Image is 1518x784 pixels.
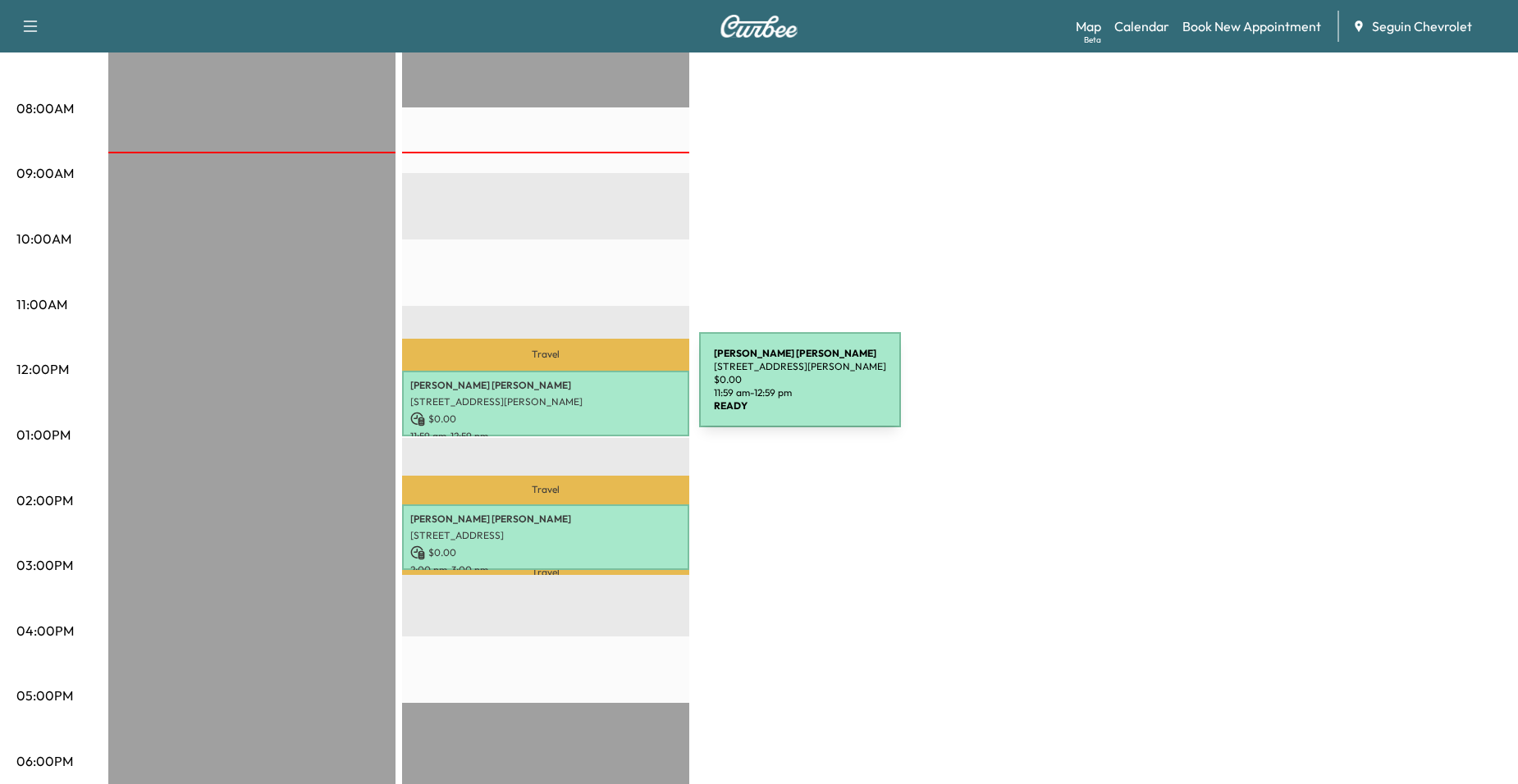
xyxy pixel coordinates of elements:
p: 01:00PM [16,425,71,444]
p: $ 0.00 [410,412,681,426]
p: 11:59 am - 12:59 pm [410,430,681,443]
p: 12:00PM [16,359,69,379]
div: Beta [1084,34,1101,46]
p: 06:00PM [16,751,73,771]
p: 04:00PM [16,621,74,640]
a: Calendar [1114,16,1169,36]
p: 03:00PM [16,555,73,575]
p: [STREET_ADDRESS][PERSON_NAME] [410,395,681,408]
p: 05:00PM [16,686,73,705]
p: 10:00AM [16,229,71,248]
a: Book New Appointment [1182,16,1321,36]
p: Travel [402,476,689,504]
p: 02:00PM [16,490,73,510]
p: 09:00AM [16,163,74,183]
p: [PERSON_NAME] [PERSON_NAME] [410,379,681,392]
p: Travel [402,339,689,371]
p: Travel [402,570,689,574]
p: [PERSON_NAME] [PERSON_NAME] [410,513,681,526]
p: [STREET_ADDRESS] [410,529,681,542]
span: Seguin Chevrolet [1372,16,1472,36]
p: 2:00 pm - 3:00 pm [410,563,681,577]
p: 11:00AM [16,294,67,314]
p: 08:00AM [16,98,74,118]
a: MapBeta [1076,16,1101,36]
img: Curbee Logo [720,15,798,38]
p: $ 0.00 [410,545,681,560]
